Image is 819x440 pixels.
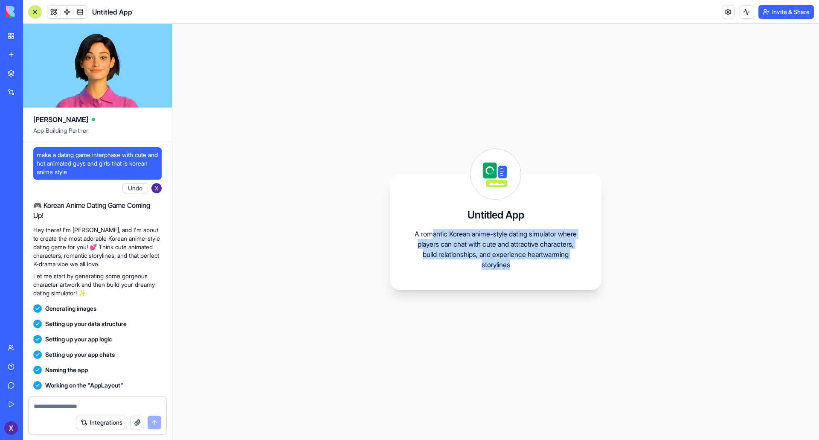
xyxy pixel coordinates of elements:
[45,335,112,344] span: Setting up your app logic
[6,6,59,18] img: logo
[76,416,127,429] button: Integrations
[4,421,18,435] img: ACg8ocIzbhZT9DULIc5wXb07KUN2qICFzRPY_5QMU8ij0ARBLElFnQ=s96-c
[758,5,814,19] button: Invite & Share
[410,229,581,270] p: A romantic Korean anime-style dating simulator where players can chat with cute and attractive ch...
[45,304,96,313] span: Generating images
[37,151,158,176] span: make a dating game interphase with cute and hot animated guys and girls that is korean anime style
[33,200,162,221] h2: 🎮 Korean Anime Dating Game Coming Up!
[33,226,162,268] p: Hey there! I'm [PERSON_NAME], and I'm about to create the most adorable Korean anime-style dating...
[92,7,132,17] span: Untitled App
[45,320,127,328] span: Setting up your data structure
[45,350,115,359] span: Setting up your app chats
[33,114,88,125] span: [PERSON_NAME]
[45,381,123,390] span: Working on the "AppLayout"
[151,183,162,193] img: ACg8ocIzbhZT9DULIc5wXb07KUN2qICFzRPY_5QMU8ij0ARBLElFnQ=s96-c
[45,366,88,374] span: Naming the app
[468,208,524,222] h3: Untitled App
[33,272,162,297] p: Let me start by generating some gorgeous character artwork and then build your dreamy dating simu...
[122,183,148,193] button: Undo
[33,126,162,142] span: App Building Partner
